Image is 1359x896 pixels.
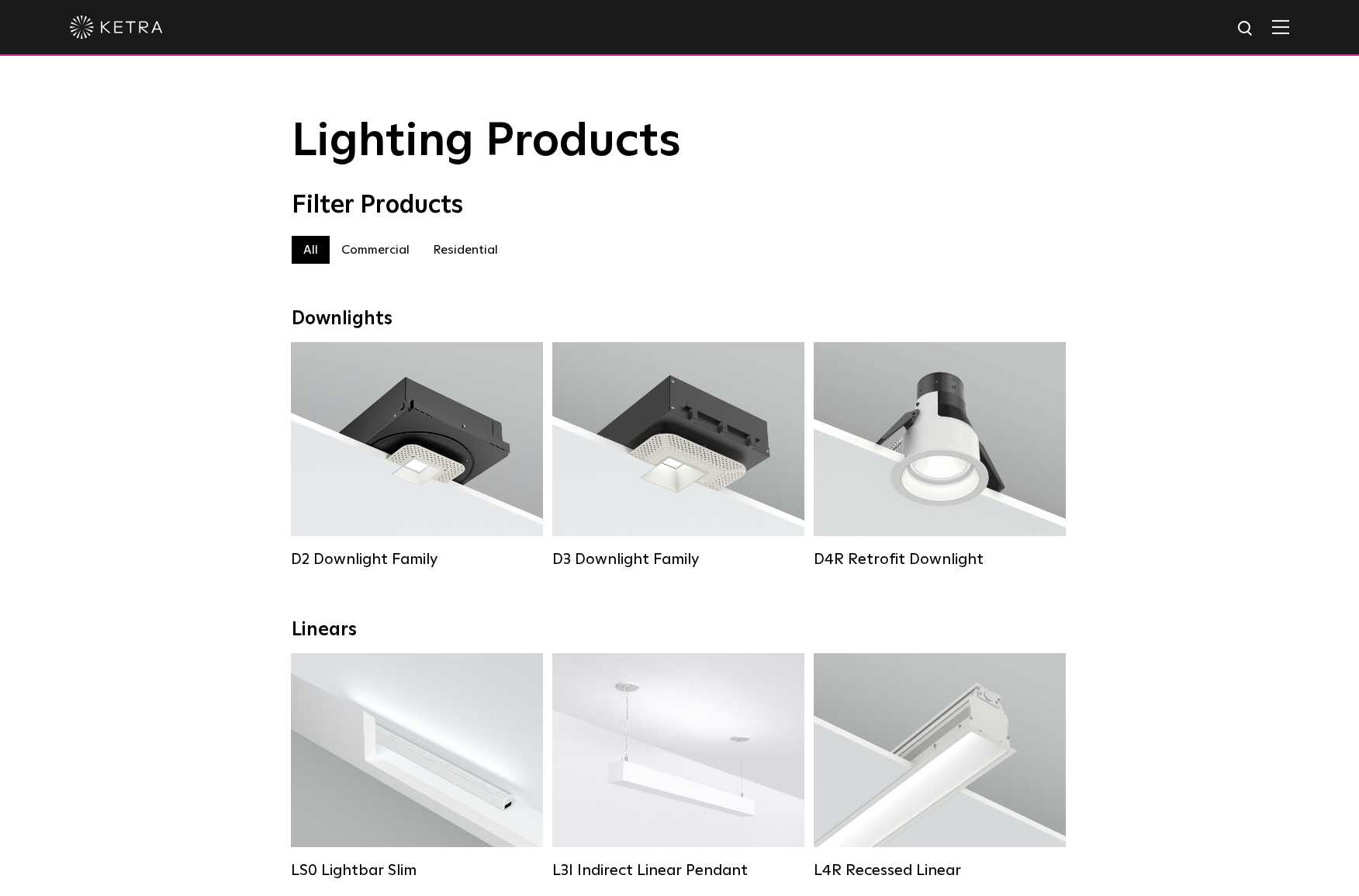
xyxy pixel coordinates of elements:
[814,653,1066,878] a: L4R Recessed Linear Lumen Output:400 / 600 / 800 / 1000Colors:White / BlackControl:Lutron Clear C...
[814,550,1066,569] div: D4R Retrofit Downlight
[814,861,1066,880] div: L4R Recessed Linear
[291,550,543,569] div: D2 Downlight Family
[814,342,1066,567] a: D4R Retrofit Downlight Lumen Output:800Colors:White / BlackBeam Angles:15° / 25° / 40° / 60°Watta...
[292,308,1067,330] div: Downlights
[292,236,330,264] label: All
[421,236,510,264] label: Residential
[291,342,543,567] a: D2 Downlight Family Lumen Output:1200Colors:White / Black / Gloss Black / Silver / Bronze / Silve...
[1272,19,1289,34] img: Hamburger%20Nav.svg
[292,191,1067,220] div: Filter Products
[70,16,163,39] img: ketra-logo-2019-white
[552,653,804,878] a: L3I Indirect Linear Pendant Lumen Output:400 / 600 / 800 / 1000Housing Colors:White / BlackContro...
[292,619,1067,642] div: Linears
[552,861,804,880] div: L3I Indirect Linear Pendant
[291,653,543,878] a: LS0 Lightbar Slim Lumen Output:200 / 350Colors:White / BlackControl:X96 Controller
[552,550,804,569] div: D3 Downlight Family
[330,236,421,264] label: Commercial
[552,342,804,567] a: D3 Downlight Family Lumen Output:700 / 900 / 1100Colors:White / Black / Silver / Bronze / Paintab...
[1236,19,1256,39] img: search icon
[292,119,681,165] span: Lighting Products
[291,861,543,880] div: LS0 Lightbar Slim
